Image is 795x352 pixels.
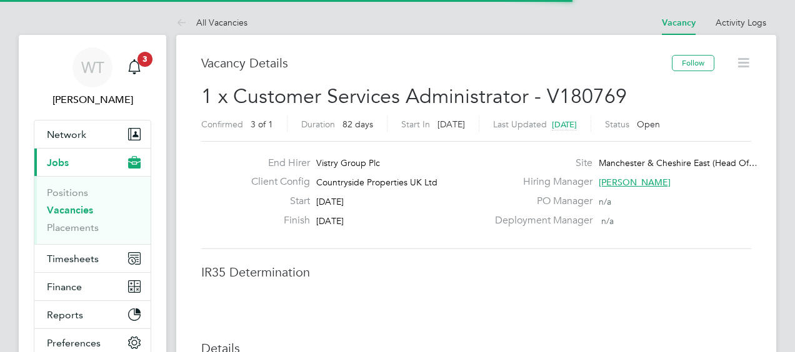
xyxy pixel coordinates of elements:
[176,17,247,28] a: All Vacancies
[137,52,152,67] span: 3
[342,119,373,130] span: 82 days
[437,119,465,130] span: [DATE]
[47,337,101,349] span: Preferences
[81,59,104,76] span: WT
[316,215,344,227] span: [DATE]
[401,119,430,130] label: Start In
[241,157,310,170] label: End Hirer
[599,177,671,188] span: [PERSON_NAME]
[34,47,151,107] a: WT[PERSON_NAME]
[201,119,243,130] label: Confirmed
[47,204,93,216] a: Vacancies
[34,92,151,107] span: Wendy Turner
[241,175,310,188] label: Client Config
[716,17,766,28] a: Activity Logs
[605,119,629,130] label: Status
[47,253,99,265] span: Timesheets
[34,245,151,272] button: Timesheets
[599,196,611,207] span: n/a
[487,157,592,170] label: Site
[201,55,672,71] h3: Vacancy Details
[47,129,86,140] span: Network
[301,119,335,130] label: Duration
[34,176,151,244] div: Jobs
[637,119,660,130] span: Open
[47,309,83,321] span: Reports
[201,264,751,280] h3: IR35 Determination
[487,214,592,227] label: Deployment Manager
[662,17,696,28] a: Vacancy
[34,149,151,176] button: Jobs
[47,281,82,293] span: Finance
[316,196,344,207] span: [DATE]
[122,47,147,87] a: 3
[47,222,99,233] a: Placements
[316,177,437,188] span: Countryside Properties UK Ltd
[251,119,273,130] span: 3 of 1
[34,120,151,148] button: Network
[487,195,592,208] label: PO Manager
[672,55,714,71] button: Follow
[34,301,151,328] button: Reports
[493,119,547,130] label: Last Updated
[201,84,627,109] span: 1 x Customer Services Administrator - V180769
[241,214,310,227] label: Finish
[47,187,88,198] a: Positions
[316,157,380,169] span: Vistry Group Plc
[601,215,614,227] span: n/a
[487,175,592,188] label: Hiring Manager
[241,195,310,208] label: Start
[552,119,577,130] span: [DATE]
[599,157,757,169] span: Manchester & Cheshire East (Head Of…
[34,273,151,300] button: Finance
[47,157,69,169] span: Jobs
